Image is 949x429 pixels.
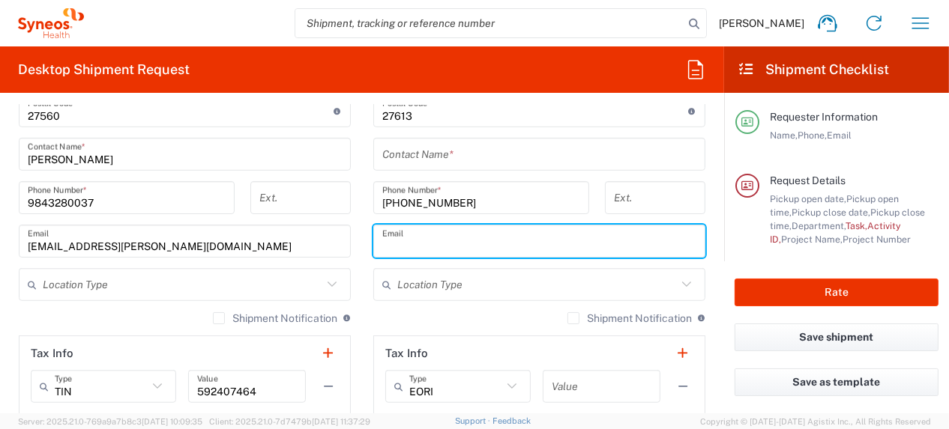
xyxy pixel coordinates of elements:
span: Phone, [798,130,827,141]
span: [DATE] 10:09:35 [142,417,202,426]
span: [PERSON_NAME] [719,16,804,30]
h2: Tax Info [385,346,428,361]
span: Project Name, [781,234,843,245]
input: Shipment, tracking or reference number [295,9,684,37]
button: Save as template [735,368,939,396]
label: Shipment Notification [567,312,692,324]
span: Pickup open date, [770,193,846,204]
span: Pickup close date, [792,207,870,218]
span: Task, [846,220,867,231]
span: Department, [792,220,846,231]
h2: Desktop Shipment Request [18,61,190,79]
button: Save shipment [735,323,939,351]
span: Name, [770,130,798,141]
span: Project Number [843,234,911,245]
span: [DATE] 11:37:29 [312,417,370,426]
span: Requester Information [770,111,878,123]
button: Rate [735,279,939,306]
span: Copyright © [DATE]-[DATE] Agistix Inc., All Rights Reserved [700,415,931,428]
span: Email [827,130,852,141]
label: Shipment Notification [213,312,337,324]
span: Client: 2025.21.0-7d7479b [209,417,370,426]
h2: Tax Info [31,346,73,361]
h2: Shipment Checklist [738,61,889,79]
span: Server: 2025.21.0-769a9a7b8c3 [18,417,202,426]
a: Feedback [492,416,531,425]
span: Request Details [770,174,846,186]
a: Support [455,416,492,425]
